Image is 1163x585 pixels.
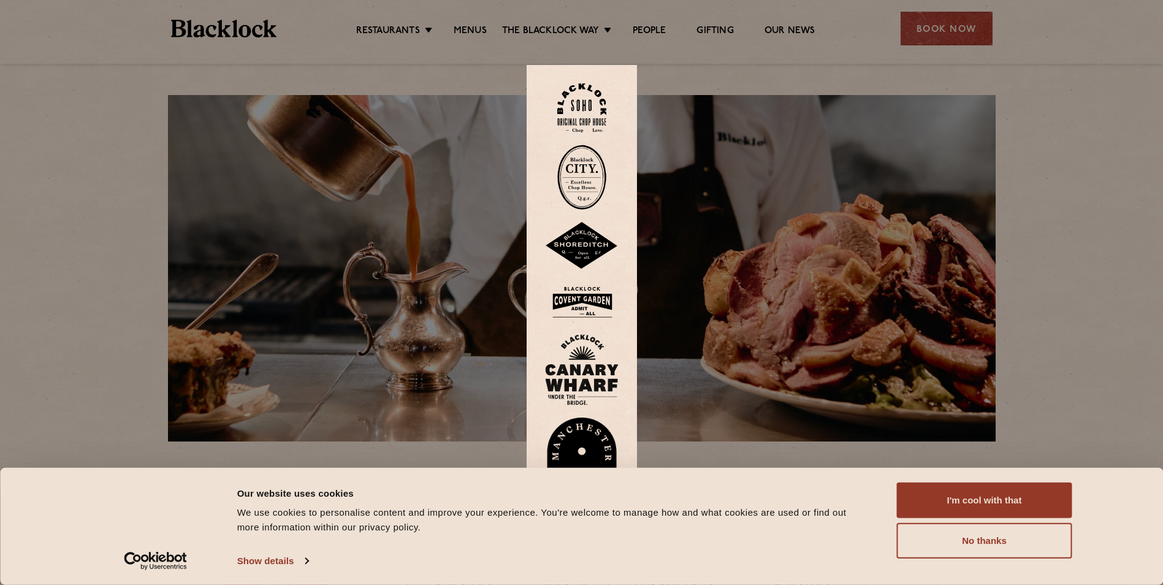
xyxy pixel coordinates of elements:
[897,523,1072,559] button: No thanks
[545,222,619,270] img: Shoreditch-stamp-v2-default.svg
[237,552,308,570] a: Show details
[557,145,606,210] img: City-stamp-default.svg
[545,418,619,502] img: BL_Manchester_Logo-bleed.png
[102,552,209,570] a: Usercentrics Cookiebot - opens in a new window
[237,486,869,500] div: Our website uses cookies
[545,282,619,322] img: BLA_1470_CoventGarden_Website_Solid.svg
[237,505,869,535] div: We use cookies to personalise content and improve your experience. You're welcome to manage how a...
[545,334,619,405] img: BL_CW_Logo_Website.svg
[557,83,606,133] img: Soho-stamp-default.svg
[897,483,1072,518] button: I'm cool with that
